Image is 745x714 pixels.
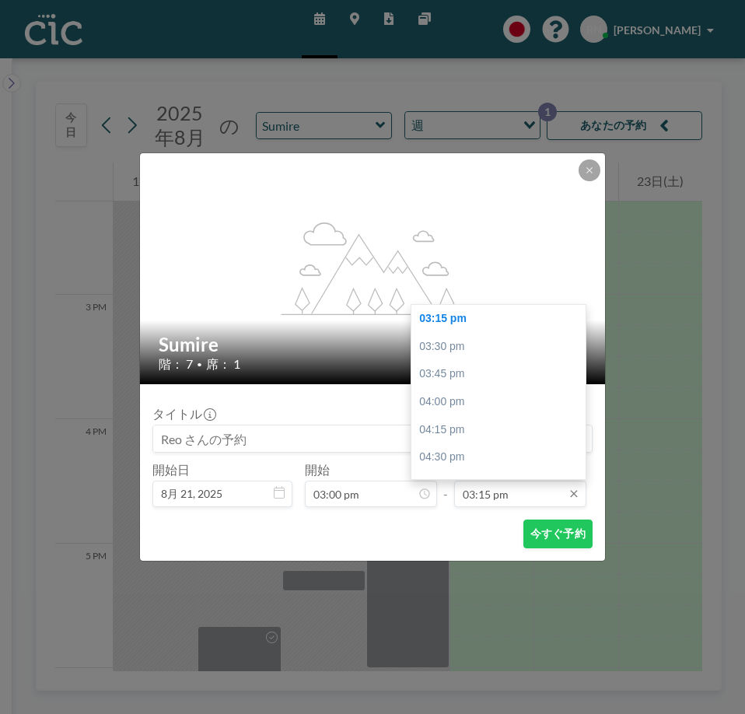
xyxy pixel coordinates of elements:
[411,360,593,388] div: 03:45 pm
[411,388,593,416] div: 04:00 pm
[411,443,593,471] div: 04:30 pm
[411,416,593,444] div: 04:15 pm
[411,333,593,361] div: 03:30 pm
[523,520,593,548] button: 今すぐ予約
[305,462,330,478] label: 開始
[152,462,190,478] label: 開始日
[411,471,593,499] div: 04:45 pm
[159,356,193,372] span: 階： 7
[282,221,465,314] g: flex-grow: 1.2;
[197,359,202,370] span: •
[152,406,215,422] label: タイトル
[206,356,240,372] span: 席： 1
[159,333,588,356] h2: Sumire
[153,425,592,452] input: Reo さんの予約
[411,305,593,333] div: 03:15 pm
[443,467,448,502] span: -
